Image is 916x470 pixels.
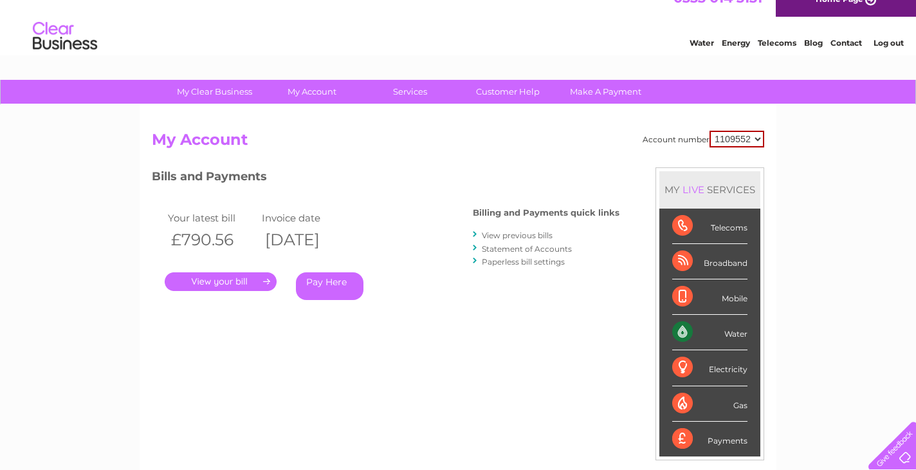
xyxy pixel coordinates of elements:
a: My Account [259,80,365,104]
div: Mobile [672,279,747,315]
a: Statement of Accounts [482,244,572,254]
a: Energy [722,55,750,64]
a: Blog [804,55,823,64]
a: Contact [830,55,862,64]
a: Pay Here [296,272,363,300]
a: Log out [874,55,904,64]
a: . [165,272,277,291]
img: logo.png [32,33,98,73]
a: 0333 014 3131 [673,6,762,23]
div: Payments [672,422,747,456]
div: Account number [643,131,764,147]
a: View previous bills [482,230,553,240]
div: Water [672,315,747,350]
div: Telecoms [672,209,747,244]
div: LIVE [680,183,707,196]
div: Electricity [672,350,747,386]
a: Water [690,55,714,64]
a: Services [357,80,463,104]
div: Broadband [672,244,747,279]
a: My Clear Business [161,80,268,104]
th: [DATE] [259,227,353,253]
h3: Bills and Payments [152,167,619,190]
div: Clear Business is a trading name of Verastar Limited (registered in [GEOGRAPHIC_DATA] No. 3667643... [155,7,763,62]
a: Customer Help [455,80,561,104]
td: Invoice date [259,209,353,227]
div: MY SERVICES [659,171,760,208]
h2: My Account [152,131,764,155]
a: Paperless bill settings [482,257,565,267]
th: £790.56 [165,227,259,253]
h4: Billing and Payments quick links [473,208,619,218]
a: Telecoms [758,55,796,64]
a: Make A Payment [553,80,659,104]
div: Gas [672,386,747,422]
td: Your latest bill [165,209,259,227]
